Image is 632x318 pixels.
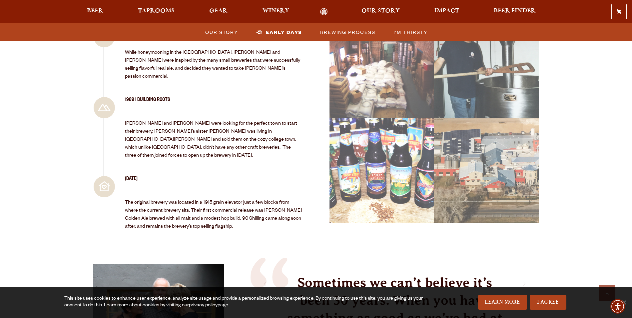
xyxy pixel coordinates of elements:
div: This site uses cookies to enhance user experience, analyze site usage and provide a personalized ... [64,296,423,309]
a: I Agree [530,295,566,310]
h3: [DATE] [125,176,303,188]
a: Early Days [252,27,306,37]
a: Winery [258,8,294,16]
span: Beer [87,8,103,14]
div: Accessibility Menu [610,299,625,314]
a: image 03_52 Picture 6 [329,13,434,118]
div: 14_18 Picture 13 [329,118,434,223]
div: 603325119.371764 [434,118,539,223]
a: Odell Home [312,8,336,16]
a: Taprooms [134,8,179,16]
span: Early Days [266,27,302,37]
p: While honeymooning in the [GEOGRAPHIC_DATA], [PERSON_NAME] and [PERSON_NAME] were inspired by the... [125,49,303,81]
span: I’m Thirsty [393,27,428,37]
a: Beer Finder [489,8,540,16]
a: image 604014265.491664 [434,13,539,118]
a: Impact [430,8,463,16]
a: image 603325119.371764 [434,118,539,223]
div: 604014265.491664 [434,13,539,118]
span: Brewing Process [320,27,375,37]
h3: 1989 | Building Roots [125,97,303,109]
a: Scroll to top [599,285,615,301]
a: Next [514,273,534,293]
a: I’m Thirsty [389,27,431,37]
a: privacy policy [189,303,218,308]
a: Brewing Process [316,27,379,37]
div: 03_52 Picture 6 [329,13,434,118]
span: Our Story [361,8,400,14]
span: Taprooms [138,8,175,14]
span: Beer Finder [494,8,536,14]
a: Our Story [201,27,242,37]
p: [PERSON_NAME] and [PERSON_NAME] were looking for the perfect town to start their brewery. [PERSON... [125,120,303,160]
a: image 14_18 Picture 13 [329,118,434,223]
span: Gear [209,8,228,14]
a: Our Story [357,8,404,16]
span: Winery [263,8,289,14]
a: Previous [256,273,276,293]
p: The original brewery was located in a 1915 grain elevator just a few blocks from where the curren... [125,199,303,231]
span: Impact [434,8,459,14]
a: Learn More [478,295,527,310]
span: Our Story [205,27,238,37]
a: Gear [205,8,232,16]
a: Beer [83,8,108,16]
